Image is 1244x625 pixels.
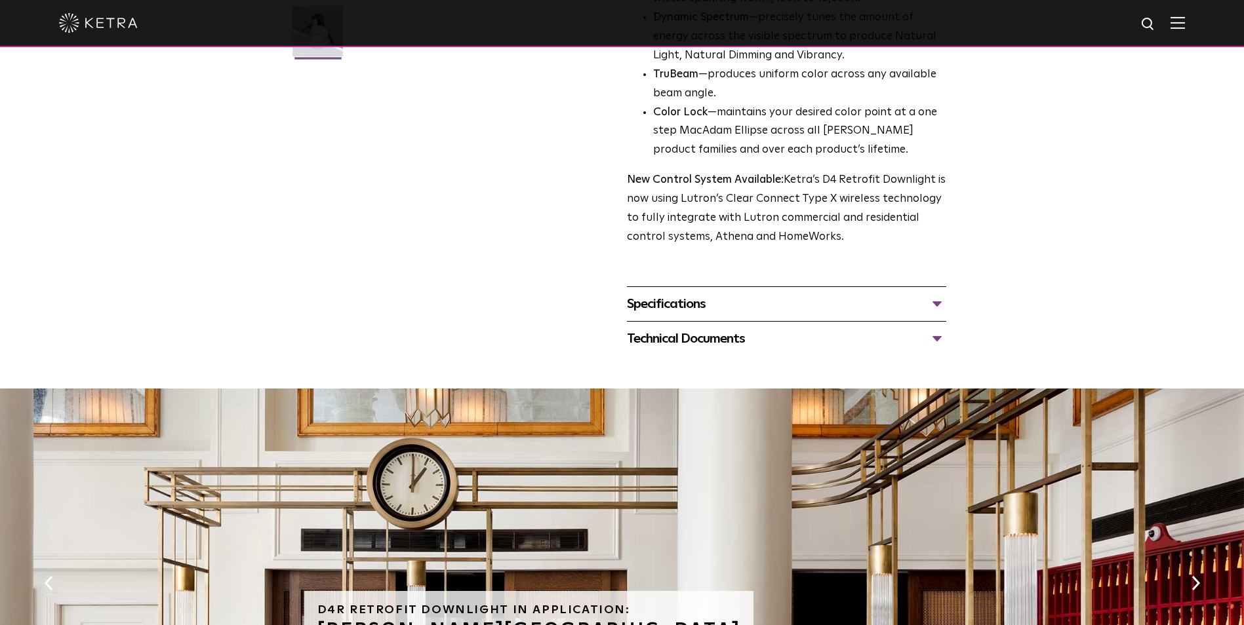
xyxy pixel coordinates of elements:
[1189,575,1202,592] button: Next
[1171,16,1185,29] img: Hamburger%20Nav.svg
[627,328,946,349] div: Technical Documents
[59,13,138,33] img: ketra-logo-2019-white
[317,604,741,616] h6: D4R Retrofit Downlight in Application:
[653,107,708,118] strong: Color Lock
[1140,16,1157,33] img: search icon
[627,174,784,185] strong: New Control System Available:
[653,104,946,161] li: —maintains your desired color point at a one step MacAdam Ellipse across all [PERSON_NAME] produc...
[42,575,55,592] button: Previous
[653,66,946,104] li: —produces uniform color across any available beam angle.
[627,171,946,247] p: Ketra’s D4 Retrofit Downlight is now using Lutron’s Clear Connect Type X wireless technology to f...
[627,294,946,314] div: Specifications
[653,69,698,80] strong: TruBeam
